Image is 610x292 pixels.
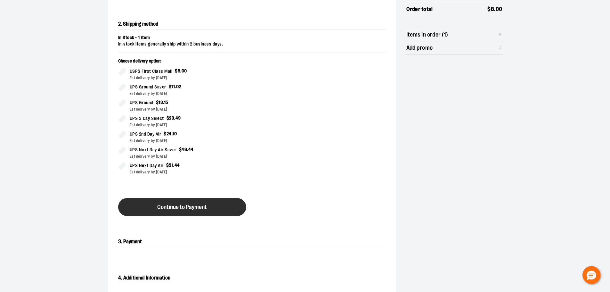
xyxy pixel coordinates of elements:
[487,6,491,12] span: $
[494,6,496,12] span: .
[173,163,175,168] span: .
[187,147,188,152] span: .
[159,100,163,105] span: 13
[164,131,167,136] span: $
[130,146,176,154] span: UPS Next Day Air Saver
[582,266,600,284] button: Hello, have a question? Let’s chat.
[406,5,433,13] span: Order total
[179,147,182,152] span: $
[182,68,187,73] span: 00
[130,162,164,169] span: UPS Next Day Air
[156,100,159,105] span: $
[118,68,126,75] input: USPS First Class Mail$8.00Est delivery by [DATE]
[130,106,247,112] div: Est delivery by [DATE]
[491,6,494,12] span: 8
[118,35,386,41] div: In Stock - 1 item
[130,115,164,122] span: UPS 3 Day Select
[130,130,161,138] span: UPS 2nd Day Air
[130,154,247,159] div: Est delivery by [DATE]
[406,41,502,54] button: Add promo
[118,237,386,247] h2: 3. Payment
[167,131,172,136] span: 24
[118,115,126,122] input: UPS 3 Day Select$23.49Est delivery by [DATE]
[167,115,169,121] span: $
[130,91,247,96] div: Est delivery by [DATE]
[163,100,164,105] span: .
[406,28,502,41] button: Items in order (1)
[166,163,169,168] span: $
[157,204,207,210] span: Continue to Payment
[118,19,386,29] h2: 2. Shipping method
[118,58,247,68] p: Choose delivery option:
[118,99,126,107] input: UPS Ground$13.15Est delivery by [DATE]
[174,115,175,121] span: .
[130,169,247,175] div: Est delivery by [DATE]
[130,122,247,128] div: Est delivery by [DATE]
[130,68,173,75] span: USPS First Class Mail
[175,84,176,89] span: .
[118,273,386,283] h2: 4. Additional Information
[175,163,180,168] span: 44
[406,32,448,38] span: Items in order (1)
[180,68,182,73] span: .
[182,147,187,152] span: 48
[118,198,246,216] button: Continue to Payment
[176,84,181,89] span: 02
[118,146,126,154] input: UPS Next Day Air Saver$48.44Est delivery by [DATE]
[172,131,177,136] span: 10
[164,100,168,105] span: 15
[118,130,126,138] input: UPS 2nd Day Air$24.10Est delivery by [DATE]
[175,68,178,73] span: $
[118,162,126,170] input: UPS Next Day Air$51.44Est delivery by [DATE]
[406,45,433,51] span: Add promo
[130,99,153,106] span: UPS Ground
[178,68,181,73] span: 8
[169,84,172,89] span: $
[130,138,247,144] div: Est delivery by [DATE]
[188,147,194,152] span: 44
[169,115,174,121] span: 23
[171,84,175,89] span: 11
[130,75,247,81] div: Est delivery by [DATE]
[496,6,502,12] span: 00
[175,115,181,121] span: 49
[118,83,126,91] input: UPS Ground Saver$11.02Est delivery by [DATE]
[172,131,173,136] span: .
[130,83,166,91] span: UPS Ground Saver
[169,163,173,168] span: 51
[118,41,386,47] div: In-stock items generally ship within 2 business days.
